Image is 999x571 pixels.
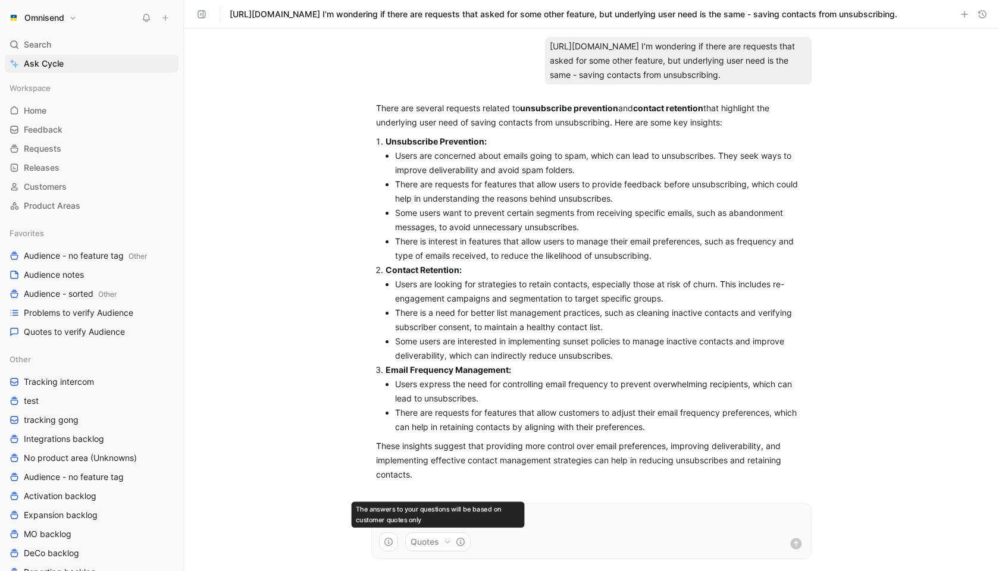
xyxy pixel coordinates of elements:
span: Integrations backlog [24,433,104,445]
button: Quotes [405,532,471,551]
div: Search [5,36,178,54]
a: Customers [5,178,178,196]
a: MO backlog [5,525,178,543]
li: Some users are interested in implementing sunset policies to manage inactive contacts and improve... [395,334,807,363]
span: Audience - sorted [24,288,117,300]
strong: contact retention [633,103,703,113]
a: Quotes to verify Audience [5,323,178,341]
span: Ask Cycle [24,57,64,71]
span: Audience - no feature tag [24,471,124,483]
li: There are requests for features that allow users to provide feedback before unsubscribing, which ... [395,177,807,206]
span: Favorites [10,227,44,239]
li: There are requests for features that allow customers to adjust their email frequency preferences,... [395,406,807,434]
span: Search [24,37,51,52]
h1: [URL][DOMAIN_NAME] I'm wondering if there are requests that asked for some other feature, but und... [230,8,897,20]
span: Home [24,105,46,117]
strong: Email Frequency Management: [386,365,511,375]
span: Activation backlog [24,490,96,502]
div: The answers to your questions will be based on customer quotes only [352,501,525,528]
li: Users are concerned about emails going to spam, which can lead to unsubscribes. They seek ways to... [395,149,807,177]
a: Releases [5,159,178,177]
a: Feedback [5,121,178,139]
span: Product Areas [24,200,80,212]
span: MO backlog [24,528,71,540]
li: There is a need for better list management practices, such as cleaning inactive contacts and veri... [395,306,807,334]
span: DeCo backlog [24,547,79,559]
img: Omnisend [8,12,20,24]
span: tracking gong [24,414,79,426]
a: Product Areas [5,197,178,215]
span: No product area (Unknowns) [24,452,137,464]
div: Workspace [5,79,178,97]
li: Users are looking for strategies to retain contacts, especially those at risk of churn. This incl... [395,277,807,306]
span: Other [10,353,31,365]
div: Other [5,350,178,368]
a: DeCo backlog [5,544,178,562]
span: Feedback [24,124,62,136]
span: Problems to verify Audience [24,307,133,319]
li: Some users want to prevent certain segments from receiving specific emails, such as abandonment m... [395,206,807,234]
strong: unsubscribe prevention [520,103,618,113]
a: Audience notes [5,266,178,284]
li: There is interest in features that allow users to manage their email preferences, such as frequen... [395,234,807,263]
span: Tracking intercom [24,376,94,388]
div: [URL][DOMAIN_NAME] I'm wondering if there are requests that asked for some other feature, but und... [545,37,812,84]
a: test [5,392,178,410]
button: OmnisendOmnisend [5,10,80,26]
a: Home [5,102,178,120]
h1: Omnisend [24,12,64,23]
a: No product area (Unknowns) [5,449,178,467]
a: Audience - no feature tagOther [5,247,178,265]
a: Activation backlog [5,487,178,505]
strong: Contact Retention: [386,265,462,275]
div: Favorites [5,224,178,242]
span: Releases [24,162,59,174]
span: Other [98,290,117,299]
a: Expansion backlog [5,506,178,524]
span: Audience notes [24,269,84,281]
span: Expansion backlog [24,509,98,521]
span: Audience - no feature tag [24,250,147,262]
a: Audience - no feature tag [5,468,178,486]
a: Audience - sortedOther [5,285,178,303]
span: Workspace [10,82,51,94]
span: test [24,395,39,407]
strong: Unsubscribe Prevention: [386,136,487,146]
p: These insights suggest that providing more control over email preferences, improving deliverabili... [376,439,807,482]
a: Integrations backlog [5,430,178,448]
a: Tracking intercom [5,373,178,391]
a: Problems to verify Audience [5,304,178,322]
span: Customers [24,181,67,193]
a: Requests [5,140,178,158]
span: Requests [24,143,61,155]
p: There are several requests related to and that highlight the underlying user need of saving conta... [376,101,807,130]
span: Other [129,252,147,261]
span: Quotes to verify Audience [24,326,125,338]
a: tracking gong [5,411,178,429]
li: Users express the need for controlling email frequency to prevent overwhelming recipients, which ... [395,377,807,406]
a: Ask Cycle [5,55,178,73]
